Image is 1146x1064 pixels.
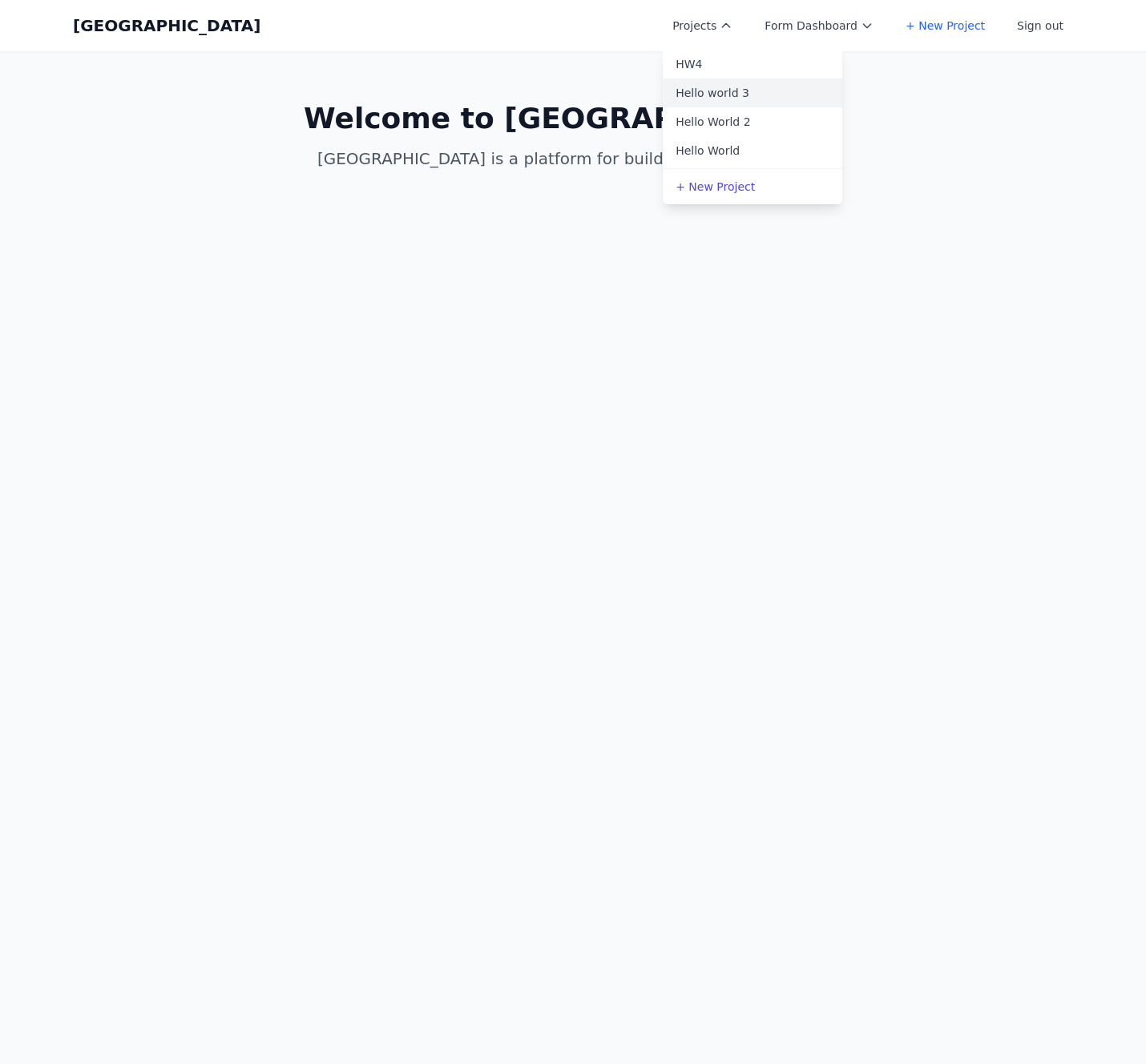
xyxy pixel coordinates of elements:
[265,103,881,135] h1: Welcome to [GEOGRAPHIC_DATA]
[663,50,842,79] a: HW4
[896,11,995,40] a: + New Project
[73,14,260,37] a: [GEOGRAPHIC_DATA]
[755,11,883,40] button: Form Dashboard
[265,147,881,170] p: [GEOGRAPHIC_DATA] is a platform for building websites with AI.
[663,11,742,40] button: Projects
[663,136,842,165] a: Hello World
[663,172,842,201] a: + New Project
[1007,11,1073,40] button: Sign out
[663,79,842,107] a: Hello world 3
[663,107,842,136] a: Hello World 2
